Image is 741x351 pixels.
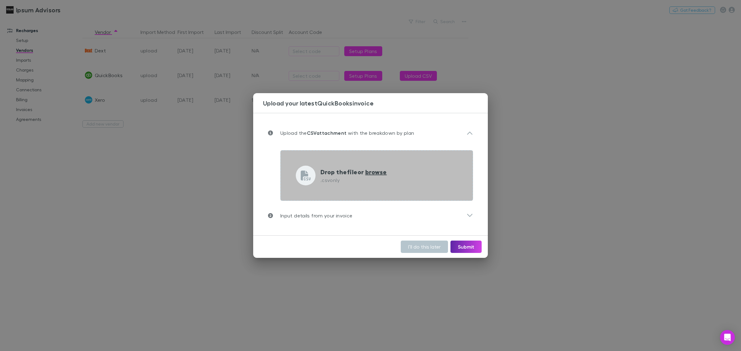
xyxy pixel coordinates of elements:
[365,168,387,176] span: browse
[307,130,347,136] strong: CSV attachment
[320,176,387,184] p: .csv only
[273,129,414,137] p: Upload the with the breakdown by plan
[263,123,478,143] div: Upload theCSVattachment with the breakdown by plan
[273,212,352,219] p: Input details from your invoice
[263,206,478,225] div: Input details from your invoice
[720,330,735,345] div: Open Intercom Messenger
[320,167,387,176] p: Drop the file or
[401,241,448,253] button: I’ll do this later
[263,99,488,107] h3: Upload your latest QuickBooks invoice
[450,241,482,253] button: Submit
